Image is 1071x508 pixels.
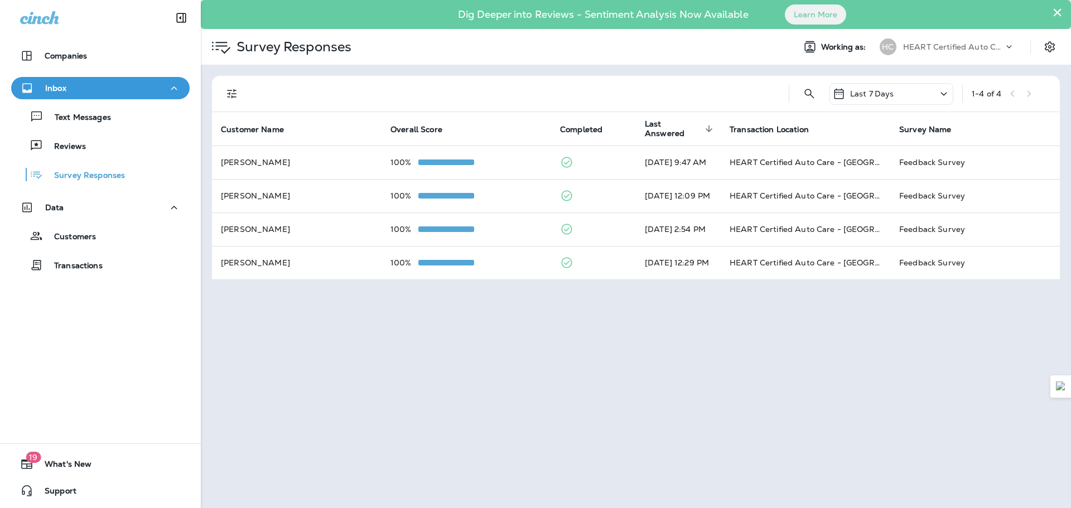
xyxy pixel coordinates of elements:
span: Transaction Location [730,125,809,134]
span: Transaction Location [730,124,823,134]
span: Survey Name [899,125,952,134]
button: Settings [1040,37,1060,57]
button: Inbox [11,77,190,99]
div: 1 - 4 of 4 [972,89,1001,98]
span: What's New [33,459,91,473]
p: Survey Responses [232,38,351,55]
button: Companies [11,45,190,67]
td: HEART Certified Auto Care - [GEOGRAPHIC_DATA] [721,179,890,212]
td: Feedback Survey [890,146,1060,179]
span: Completed [560,125,602,134]
td: [PERSON_NAME] [212,146,382,179]
p: Text Messages [44,113,111,123]
button: Reviews [11,134,190,157]
button: Data [11,196,190,219]
p: 100% [390,158,418,167]
td: [PERSON_NAME] [212,246,382,279]
div: HC [880,38,896,55]
span: Customer Name [221,125,284,134]
span: Last Answered [645,119,716,138]
span: Working as: [821,42,869,52]
td: HEART Certified Auto Care - [GEOGRAPHIC_DATA] [721,212,890,246]
button: Close [1052,3,1063,21]
p: HEART Certified Auto Care [903,42,1004,51]
td: [DATE] 12:29 PM [636,246,721,279]
button: Search Survey Responses [798,83,821,105]
button: Learn More [785,4,846,25]
span: Last Answered [645,119,702,138]
button: Survey Responses [11,163,190,186]
button: 19What's New [11,453,190,475]
span: Customer Name [221,124,298,134]
td: [PERSON_NAME] [212,212,382,246]
td: HEART Certified Auto Care - [GEOGRAPHIC_DATA] [721,246,890,279]
p: Dig Deeper into Reviews - Sentiment Analysis Now Available [426,13,781,16]
td: HEART Certified Auto Care - [GEOGRAPHIC_DATA] [721,146,890,179]
td: Feedback Survey [890,246,1060,279]
p: 100% [390,191,418,200]
p: Companies [45,51,87,60]
span: Overall Score [390,124,457,134]
span: 19 [26,452,41,463]
p: Customers [43,232,96,243]
span: Overall Score [390,125,442,134]
td: Feedback Survey [890,212,1060,246]
button: Customers [11,224,190,248]
td: [DATE] 9:47 AM [636,146,721,179]
td: [DATE] 2:54 PM [636,212,721,246]
button: Text Messages [11,105,190,128]
p: Survey Responses [43,171,125,181]
p: Inbox [45,84,66,93]
p: 100% [390,225,418,234]
td: [DATE] 12:09 PM [636,179,721,212]
p: Last 7 Days [850,89,894,98]
p: Reviews [43,142,86,152]
p: Transactions [43,261,103,272]
p: Data [45,203,64,212]
span: Survey Name [899,124,966,134]
td: Feedback Survey [890,179,1060,212]
button: Filters [221,83,243,105]
img: Detect Auto [1056,381,1066,391]
span: Completed [560,124,617,134]
button: Support [11,480,190,502]
button: Transactions [11,253,190,277]
p: 100% [390,258,418,267]
span: Support [33,486,76,500]
button: Collapse Sidebar [166,7,197,29]
td: [PERSON_NAME] [212,179,382,212]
